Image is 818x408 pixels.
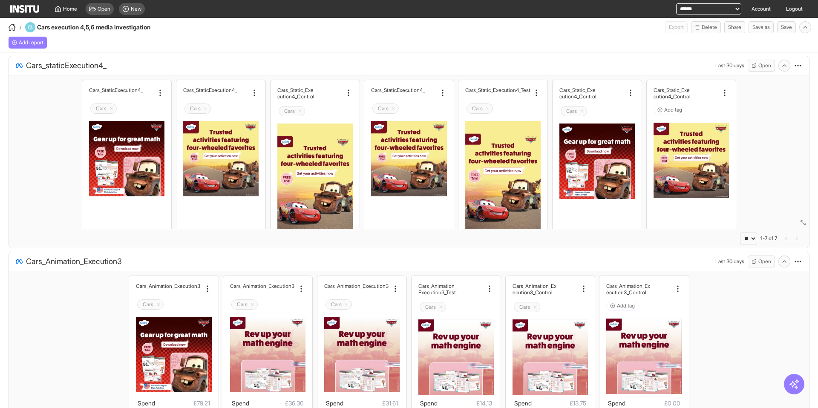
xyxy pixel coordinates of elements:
[691,21,721,33] button: Delete
[9,37,47,49] button: Add report
[418,283,484,296] div: Cars_Animation_Execution3_Test
[324,283,357,289] h2: Cars_Animatio
[183,87,209,93] h2: Cars_Static
[420,399,438,407] span: Spend
[513,289,553,296] h2: ecution3_Control
[37,23,173,32] h4: Cars execution 4,5,6 media investigation
[654,87,719,100] div: Cars_Static_Execution4_Control
[418,289,456,296] h2: Execution3_Test
[7,22,22,32] button: /
[372,103,399,114] div: Delete tag
[183,87,248,93] div: Cars_Static_Execution4
[533,305,538,310] svg: Delete tag icon
[606,301,639,311] button: Add tag
[209,87,237,93] h2: _Execution4
[559,87,596,93] h2: Cars_Static_Exe
[391,106,396,111] svg: Delete tag icon
[19,39,43,46] span: Add report
[279,106,305,116] div: Delete tag
[561,106,587,116] div: Delete tag
[277,87,343,100] div: Cars_Static_Execution4_Control
[606,289,646,296] h2: ecution3_Control
[617,302,635,309] span: Add tag
[331,301,342,308] h2: Cars
[608,399,625,407] span: Spend
[371,87,436,93] div: Cars_Static_Execution4
[26,256,122,267] span: Cars_Animation_Execution3
[324,283,389,289] div: Cars_Animation_Execution3
[98,6,110,12] span: Open
[465,87,498,93] h2: Cars_Static_Ex
[748,256,775,267] button: Open
[371,87,397,93] h2: Cars_Static
[109,106,114,111] svg: Delete tag icon
[203,106,208,111] svg: Delete tag icon
[513,283,578,296] div: Cars_Animation_Execution3_Control
[654,105,686,115] button: Add tag
[715,62,744,69] div: Last 30 days
[26,60,107,72] span: Cars_staticExecution4_
[748,60,775,72] button: Open
[10,5,39,13] img: Logo
[25,22,173,32] div: Cars execution 4,5,6 media investigation
[513,283,556,289] h2: Cars_Animation_Ex
[715,258,744,265] div: Last 30 days
[724,21,745,33] button: Share
[284,108,295,115] h2: Cars
[231,299,258,310] div: Delete tag
[89,87,115,93] h2: Cars_Static
[136,283,169,289] h2: Cars_Animatio
[498,87,530,93] h2: ecution4_Test
[559,87,625,100] div: Cars_Static_Execution4_Control
[89,87,154,93] div: Cars_Static_Execution4
[90,103,117,114] div: Delete tag
[190,105,201,112] h2: Cars
[297,109,302,114] svg: Delete tag icon
[472,105,483,112] h2: Cars
[579,109,585,114] svg: Delete tag icon
[277,87,314,93] h2: Cars_Static_Exe
[277,93,314,100] h2: cution4_Control
[143,301,153,308] h2: Cars
[654,87,690,93] h2: Cars_Static_Exe
[566,108,577,115] h2: Cars
[237,301,248,308] h2: Cars
[136,283,201,289] div: Cars_Animation_Execution3
[263,283,294,289] h2: n_Execution3
[232,399,249,407] span: Spend
[20,23,22,32] span: /
[425,304,436,310] h2: Cars
[156,302,161,307] svg: Delete tag icon
[485,106,490,111] svg: Delete tag icon
[467,103,493,114] div: Delete tag
[169,283,200,289] h2: n_Execution3
[664,106,682,113] span: Add tag
[606,283,650,289] h2: Cars_Animation_Ex
[418,283,457,289] h2: Cars_Animation_
[420,302,446,312] div: Delete tag
[760,235,777,242] div: 1-7 of 7
[9,37,47,49] div: Add a report to get started
[606,283,671,296] div: Cars_Animation_Execution3_Control
[514,302,540,312] div: Delete tag
[514,399,532,407] span: Spend
[397,87,425,93] h2: _Execution4
[325,299,352,310] div: Delete tag
[230,283,263,289] h2: Cars_Animatio
[326,399,343,407] span: Spend
[184,103,211,114] div: Delete tag
[138,399,155,407] span: Spend
[115,87,143,93] h2: _Execution4
[378,105,389,112] h2: Cars
[344,302,349,307] svg: Delete tag icon
[559,93,596,100] h2: cution4_Control
[250,302,255,307] svg: Delete tag icon
[749,21,774,33] button: Save as
[438,305,444,310] svg: Delete tag icon
[131,6,141,12] span: New
[665,21,688,33] span: Can currently only export from Insights reports.
[137,299,164,310] div: Delete tag
[96,105,107,112] h2: Cars
[665,21,688,33] button: Export
[465,87,530,93] div: Cars_Static_Execution4_Test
